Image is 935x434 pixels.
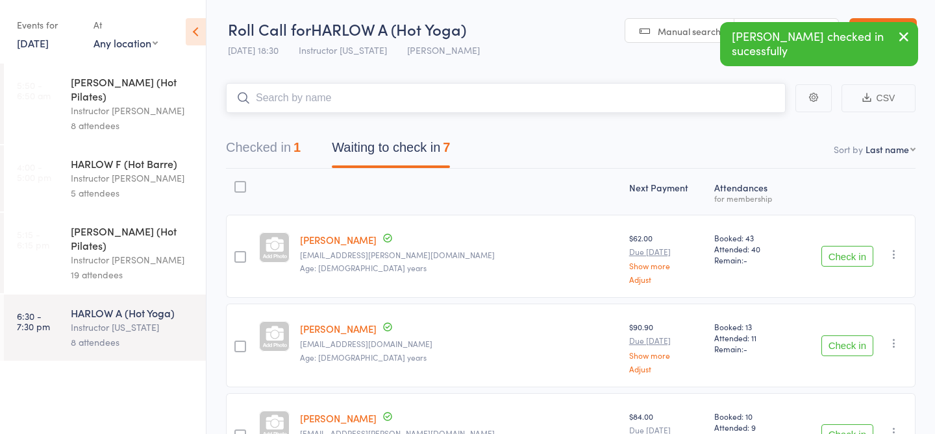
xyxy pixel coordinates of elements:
span: Remain: [714,343,788,354]
small: Due [DATE] [629,247,704,256]
div: for membership [714,194,788,202]
span: HARLOW A (Hot Yoga) [311,18,466,40]
span: Attended: 40 [714,243,788,254]
span: Age: [DEMOGRAPHIC_DATA] years [300,262,427,273]
a: 5:15 -6:15 pm[PERSON_NAME] (Hot Pilates)Instructor [PERSON_NAME]19 attendees [4,213,206,293]
span: - [743,254,747,265]
a: [PERSON_NAME] [300,233,377,247]
span: Attended: 9 [714,422,788,433]
span: Booked: 13 [714,321,788,332]
div: Instructor [PERSON_NAME] [71,103,195,118]
a: Adjust [629,275,704,283]
a: 4:00 -5:00 pmHARLOW F (Hot Barre)Instructor [PERSON_NAME]5 attendees [4,145,206,211]
time: 4:00 - 5:00 pm [17,162,51,182]
small: lara.clothier@gmail.com [300,250,619,259]
a: Adjust [629,365,704,373]
div: 19 attendees [71,267,195,282]
a: 6:30 -7:30 pmHARLOW A (Hot Yoga)Instructor [US_STATE]8 attendees [4,295,206,361]
a: Exit roll call [849,18,917,44]
time: 5:15 - 6:15 pm [17,229,49,250]
span: Roll Call for [228,18,311,40]
button: Check in [821,246,873,267]
div: HARLOW F (Hot Barre) [71,156,195,171]
div: [PERSON_NAME] checked in sucessfully [720,22,918,66]
a: [PERSON_NAME] [300,411,377,425]
label: Sort by [834,143,863,156]
span: Manual search [658,25,721,38]
a: Show more [629,261,704,270]
input: Search by name [226,83,786,113]
div: 8 attendees [71,118,195,133]
a: 5:50 -6:50 am[PERSON_NAME] (Hot Pilates)Instructor [PERSON_NAME]8 attendees [4,64,206,144]
span: Booked: 43 [714,232,788,243]
span: [PERSON_NAME] [407,43,480,56]
button: Waiting to check in7 [332,134,450,168]
span: - [743,343,747,354]
div: HARLOW A (Hot Yoga) [71,306,195,320]
button: Check in [821,335,873,356]
div: 7 [443,140,450,154]
button: CSV [841,84,916,112]
div: 5 attendees [71,186,195,200]
span: Remain: [714,254,788,265]
a: Show more [629,351,704,359]
div: $90.90 [629,321,704,372]
span: Attended: 11 [714,332,788,343]
small: Due [DATE] [629,336,704,345]
div: Instructor [US_STATE] [71,320,195,335]
a: [DATE] [17,36,49,50]
time: 6:30 - 7:30 pm [17,311,50,332]
div: $62.00 [629,232,704,283]
span: Booked: 10 [714,411,788,422]
div: At [93,14,158,36]
div: Atten­dances [709,175,793,209]
time: 5:50 - 6:50 am [17,80,51,101]
span: Instructor [US_STATE] [299,43,387,56]
div: Instructor [PERSON_NAME] [71,252,195,267]
div: Any location [93,36,158,50]
a: [PERSON_NAME] [300,322,377,335]
div: [PERSON_NAME] (Hot Pilates) [71,75,195,103]
div: Instructor [PERSON_NAME] [71,171,195,186]
button: Checked in1 [226,134,301,168]
span: Age: [DEMOGRAPHIC_DATA] years [300,352,427,363]
div: Events for [17,14,81,36]
span: [DATE] 18:30 [228,43,279,56]
div: Last name [866,143,909,156]
small: Xanthea.lowe1@gmail.com [300,339,619,348]
div: [PERSON_NAME] (Hot Pilates) [71,224,195,252]
div: 1 [293,140,301,154]
div: 8 attendees [71,335,195,350]
div: Next Payment [624,175,710,209]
